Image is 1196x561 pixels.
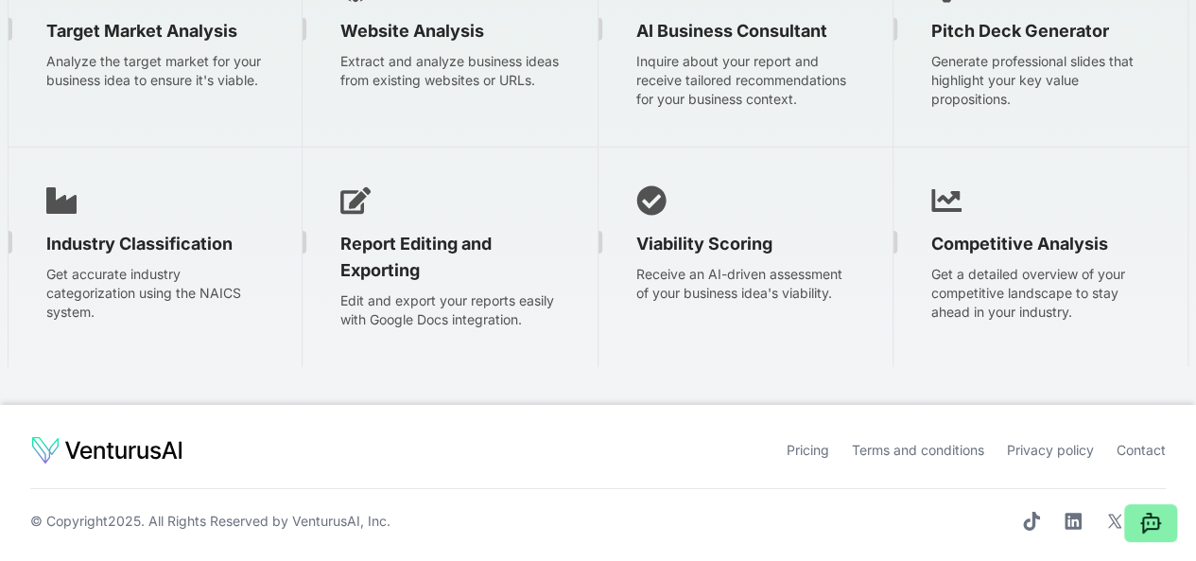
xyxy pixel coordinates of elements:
a: Contact [1117,442,1166,458]
p: Get a detailed overview of your competitive landscape to stay ahead in your industry. [893,265,1187,322]
p: Generate professional slides that highlight your key value propositions. [893,52,1187,109]
a: Pricing [787,442,829,458]
a: Privacy policy [1007,442,1094,458]
p: Inquire about your report and receive tailored recommendations for your business context. [598,52,893,109]
span: Industry Classification [46,231,233,257]
span: Viability Scoring [636,231,772,257]
p: Analyze the target market for your business idea to ensure it's viable. [9,52,302,90]
p: Edit and export your reports easily with Google Docs integration. [303,291,597,329]
p: Receive an AI-driven assessment of your business idea's viability. [598,265,893,303]
a: Terms and conditions [852,442,984,458]
span: Report Editing and Exporting [340,231,559,284]
p: Extract and analyze business ideas from existing websites or URLs. [303,52,597,90]
img: logo [30,435,183,465]
span: AI Business Consultant [636,18,827,44]
p: Get accurate industry categorization using the NAICS system. [9,265,302,322]
span: Competitive Analysis [931,231,1108,257]
a: VenturusAI, Inc [292,513,387,529]
span: © Copyright 2025 . All Rights Reserved by . [30,512,390,531]
span: Target Market Analysis [46,18,237,44]
span: Pitch Deck Generator [931,18,1109,44]
span: Website Analysis [340,18,484,44]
